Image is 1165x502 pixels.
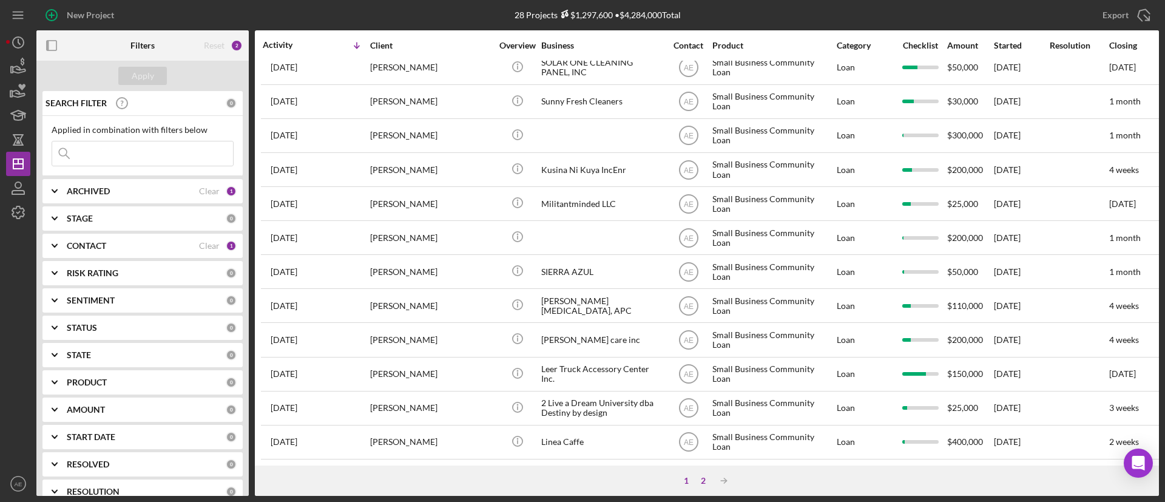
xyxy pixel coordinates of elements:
[1124,449,1153,478] div: Open Intercom Messenger
[994,188,1048,220] div: [DATE]
[370,52,491,84] div: [PERSON_NAME]
[683,98,693,106] text: AE
[226,432,237,443] div: 0
[678,476,695,486] div: 1
[837,290,893,322] div: Loan
[683,370,693,379] text: AE
[67,460,109,469] b: RESOLVED
[683,234,693,242] text: AE
[712,222,834,254] div: Small Business Community Loan
[994,358,1048,390] div: [DATE]
[370,324,491,356] div: [PERSON_NAME]
[67,323,97,333] b: STATUS
[837,358,893,390] div: Loan
[271,369,297,379] time: 2025-09-16 20:22
[947,165,983,175] span: $200,000
[947,334,983,345] span: $200,000
[515,10,681,20] div: 28 Projects • $4,284,000 Total
[271,131,297,140] time: 2025-09-22 21:52
[1109,266,1141,277] time: 1 month
[947,402,978,413] span: $25,000
[370,188,491,220] div: [PERSON_NAME]
[370,120,491,152] div: [PERSON_NAME]
[994,222,1048,254] div: [DATE]
[837,392,893,424] div: Loan
[837,256,893,288] div: Loan
[1103,3,1129,27] div: Export
[271,437,297,447] time: 2025-09-12 17:14
[541,52,663,84] div: SOLAR ONE CLEANING PANEL, INC
[199,241,220,251] div: Clear
[1050,41,1108,50] div: Resolution
[226,404,237,415] div: 0
[370,392,491,424] div: [PERSON_NAME]
[837,426,893,458] div: Loan
[271,267,297,277] time: 2025-09-19 04:48
[712,86,834,118] div: Small Business Community Loan
[837,52,893,84] div: Loan
[1109,436,1139,447] time: 2 weeks
[67,432,115,442] b: START DATE
[67,405,105,415] b: AMOUNT
[994,426,1048,458] div: [DATE]
[712,52,834,84] div: Small Business Community Loan
[271,233,297,243] time: 2025-09-20 05:08
[231,39,243,52] div: 2
[683,438,693,447] text: AE
[683,302,693,311] text: AE
[894,41,946,50] div: Checklist
[370,154,491,186] div: [PERSON_NAME]
[199,186,220,196] div: Clear
[271,165,297,175] time: 2025-09-22 18:40
[683,200,693,208] text: AE
[683,336,693,345] text: AE
[994,86,1048,118] div: [DATE]
[370,256,491,288] div: [PERSON_NAME]
[1109,402,1139,413] time: 3 weeks
[226,98,237,109] div: 0
[226,240,237,251] div: 1
[541,41,663,50] div: Business
[541,256,663,288] div: SIERRA AZUL
[541,392,663,424] div: 2 Live a Dream University dba Destiny by design
[683,404,693,413] text: AE
[712,154,834,186] div: Small Business Community Loan
[271,335,297,345] time: 2025-09-16 20:53
[132,67,154,85] div: Apply
[370,86,491,118] div: [PERSON_NAME]
[271,199,297,209] time: 2025-09-21 00:40
[226,322,237,333] div: 0
[541,290,663,322] div: [PERSON_NAME] [MEDICAL_DATA], APC
[67,214,93,223] b: STAGE
[712,41,834,50] div: Product
[947,96,978,106] span: $30,000
[837,86,893,118] div: Loan
[837,324,893,356] div: Loan
[712,188,834,220] div: Small Business Community Loan
[994,41,1048,50] div: Started
[541,358,663,390] div: Leer Truck Accessory Center Inc.
[994,120,1048,152] div: [DATE]
[1109,62,1136,72] time: [DATE]
[994,154,1048,186] div: [DATE]
[118,67,167,85] button: Apply
[541,154,663,186] div: Kusina Ni Kuya IncEnr
[370,41,491,50] div: Client
[712,120,834,152] div: Small Business Community Loan
[1109,198,1136,209] time: [DATE]
[712,426,834,458] div: Small Business Community Loan
[67,3,114,27] div: New Project
[1090,3,1159,27] button: Export
[837,222,893,254] div: Loan
[541,86,663,118] div: Sunny Fresh Cleaners
[271,301,297,311] time: 2025-09-18 23:12
[947,41,993,50] div: Amount
[837,154,893,186] div: Loan
[204,41,225,50] div: Reset
[263,40,316,50] div: Activity
[1109,96,1141,106] time: 1 month
[837,120,893,152] div: Loan
[994,52,1048,84] div: [DATE]
[541,426,663,458] div: Linea Caffe
[271,403,297,413] time: 2025-09-15 17:50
